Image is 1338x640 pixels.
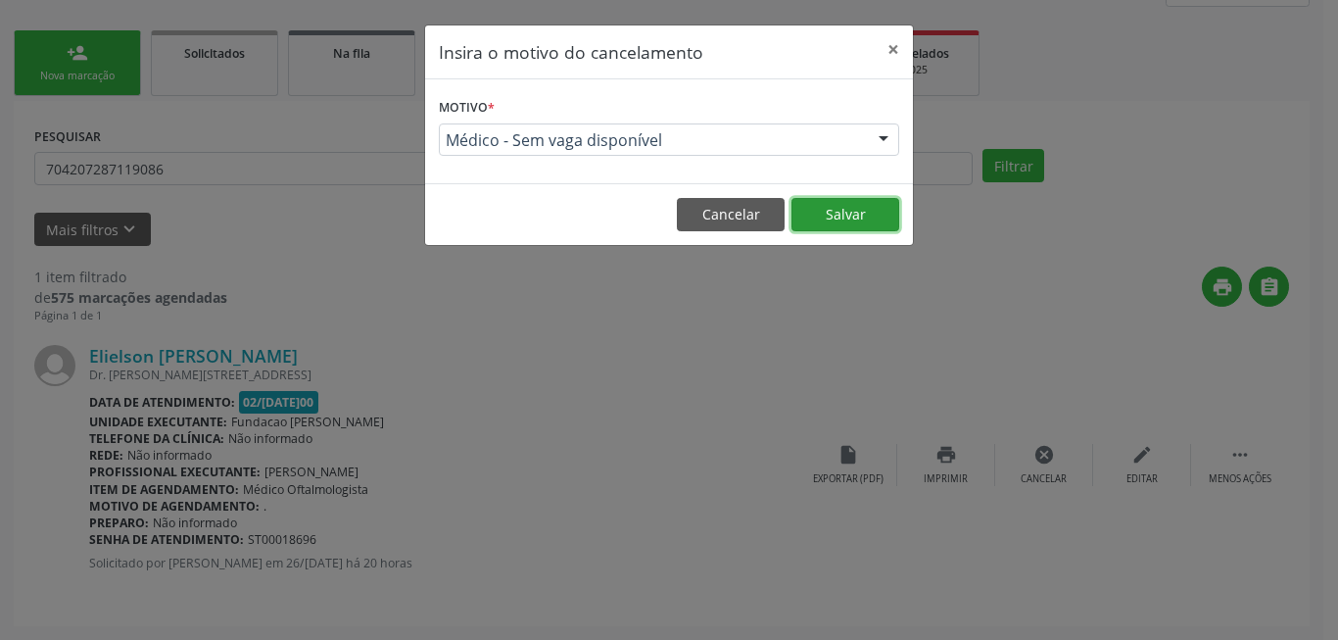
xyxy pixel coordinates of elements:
[439,39,703,65] h5: Insira o motivo do cancelamento
[677,198,785,231] button: Cancelar
[446,130,859,150] span: Médico - Sem vaga disponível
[439,93,495,123] label: Motivo
[874,25,913,74] button: Close
[791,198,899,231] button: Salvar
